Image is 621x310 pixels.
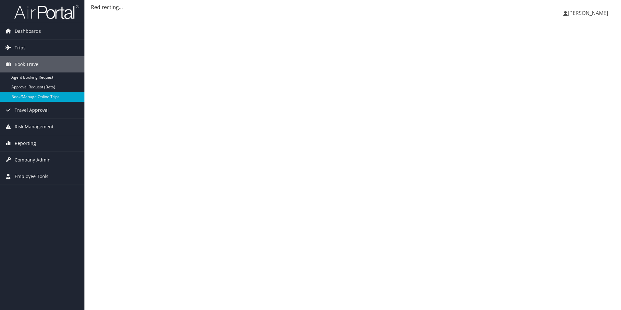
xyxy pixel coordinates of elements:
[15,40,26,56] span: Trips
[15,23,41,39] span: Dashboards
[14,4,79,19] img: airportal-logo.png
[15,152,51,168] span: Company Admin
[15,119,54,135] span: Risk Management
[563,3,615,23] a: [PERSON_NAME]
[15,56,40,72] span: Book Travel
[15,102,49,118] span: Travel Approval
[15,135,36,151] span: Reporting
[568,9,608,17] span: [PERSON_NAME]
[91,3,615,11] div: Redirecting...
[15,168,48,185] span: Employee Tools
